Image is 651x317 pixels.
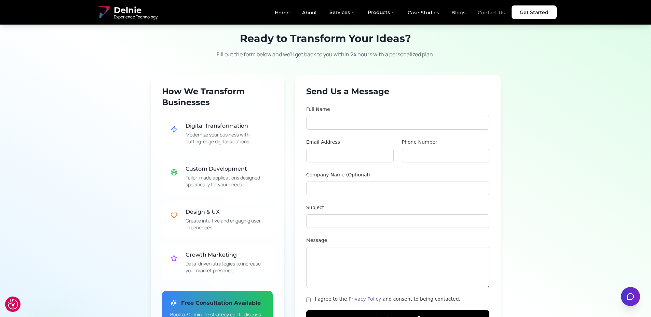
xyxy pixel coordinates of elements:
[114,14,158,20] span: Experience Technology
[315,296,460,302] label: I agree to the and consent to being contacted.
[306,205,324,210] label: Subject
[306,139,340,145] label: Email Address
[512,5,557,19] a: Get Started
[402,139,437,145] label: Phone Number
[211,50,440,58] p: Fill out the form below and we'll get back to you within 24 hours with a personalized plan.
[162,86,273,108] h2: How We Transform Businesses
[114,5,158,16] span: Delnie
[362,5,401,19] button: Products
[186,174,267,188] p: Tailor-made applications designed specifically for your needs
[181,299,261,307] h3: Free Consultation Available
[446,7,471,18] a: Blogs
[8,299,18,309] img: Revisit consent button
[186,217,267,231] p: Create intuitive and engaging user experiences
[269,5,510,19] nav: Main
[402,7,445,18] a: Case Studies
[151,32,501,45] h2: Ready to Transform Your Ideas?
[306,86,489,97] h2: Send Us a Message
[269,7,295,18] a: Home
[349,296,381,302] a: Privacy Policy
[186,131,267,145] p: Modernize your business with cutting-edge digital solutions
[297,7,323,18] a: About
[186,251,267,259] h3: Growth Marketing
[186,165,267,173] h3: Custom Development
[621,287,640,306] button: Open chat
[186,122,267,130] h3: Digital Transformation
[306,172,370,177] label: Company Name (Optional)
[8,299,18,309] button: Cookie Settings
[95,4,111,20] img: Delnie Logo
[306,106,330,112] label: Full Name
[472,7,510,18] a: Contact Us
[306,237,327,243] label: Message
[95,4,158,20] a: Delnie Logo Full
[186,208,267,216] h3: Design & UX
[186,260,267,274] p: Data-driven strategies to increase your market presence
[324,5,361,19] button: Services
